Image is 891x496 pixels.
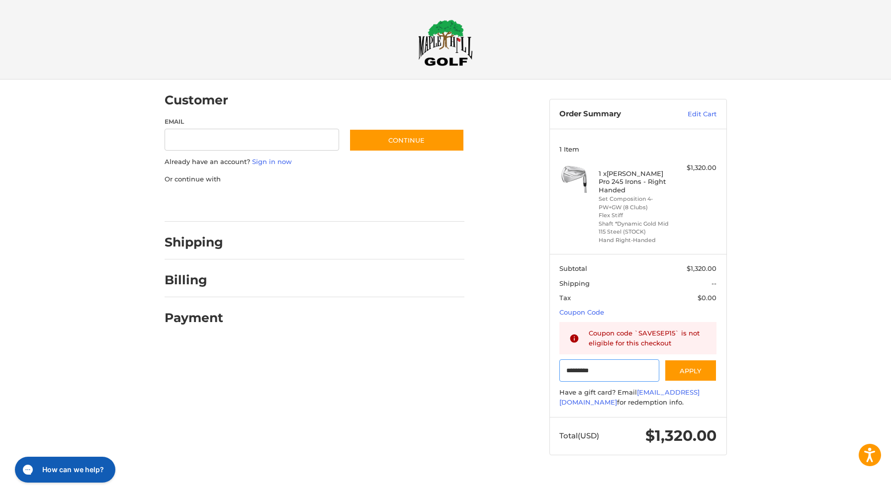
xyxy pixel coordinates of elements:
[559,431,599,440] span: Total (USD)
[165,92,228,108] h2: Customer
[559,308,604,316] a: Coupon Code
[349,129,464,152] button: Continue
[165,310,223,326] h2: Payment
[559,388,716,407] div: Have a gift card? Email for redemption info.
[165,174,464,184] p: Or continue with
[165,157,464,167] p: Already have an account?
[664,359,717,382] button: Apply
[165,272,223,288] h2: Billing
[559,145,716,153] h3: 1 Item
[599,195,675,211] li: Set Composition 4-PW+GW (8 Clubs)
[677,163,716,173] div: $1,320.00
[599,211,675,220] li: Flex Stiff
[698,294,716,302] span: $0.00
[559,388,700,406] a: [EMAIL_ADDRESS][DOMAIN_NAME]
[559,359,659,382] input: Gift Certificate or Coupon Code
[645,426,716,445] span: $1,320.00
[809,469,891,496] iframe: Google Customer Reviews
[559,109,666,119] h3: Order Summary
[165,235,223,250] h2: Shipping
[252,158,292,165] a: Sign in now
[599,169,675,194] h4: 1 x [PERSON_NAME] Pro 245 Irons - Right Handed
[687,264,716,272] span: $1,320.00
[161,194,236,212] iframe: PayPal-paypal
[599,220,675,236] li: Shaft *Dynamic Gold Mid 115 Steel (STOCK)
[589,329,707,348] div: Coupon code `SAVESEP15` is not eligible for this checkout
[559,279,590,287] span: Shipping
[165,117,340,126] label: Email
[246,194,320,212] iframe: PayPal-paylater
[10,453,118,486] iframe: Gorgias live chat messenger
[559,294,571,302] span: Tax
[418,19,473,66] img: Maple Hill Golf
[330,194,404,212] iframe: PayPal-venmo
[666,109,716,119] a: Edit Cart
[599,236,675,245] li: Hand Right-Handed
[712,279,716,287] span: --
[559,264,587,272] span: Subtotal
